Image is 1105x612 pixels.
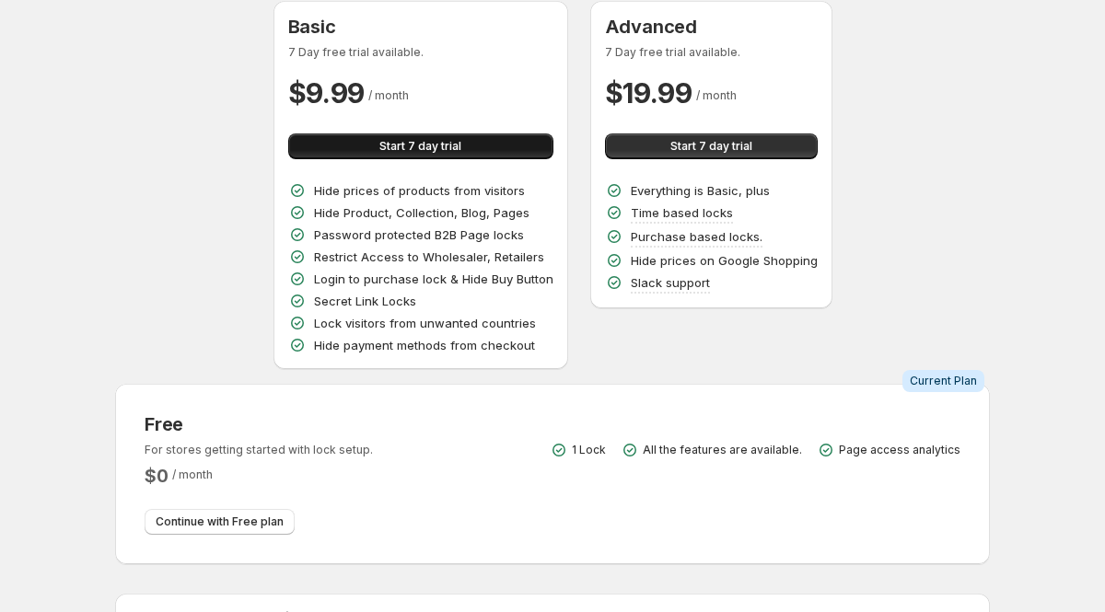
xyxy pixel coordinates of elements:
p: Secret Link Locks [314,292,416,310]
p: Hide prices of products from visitors [314,181,525,200]
span: / month [696,88,737,102]
h2: $ 9.99 [288,75,366,111]
h2: $ 19.99 [605,75,692,111]
span: Continue with Free plan [156,514,284,529]
p: Hide Product, Collection, Blog, Pages [314,203,529,222]
p: 7 Day free trial available. [605,45,818,60]
p: Purchase based locks. [631,227,762,246]
p: Slack support [631,273,710,292]
h3: Advanced [605,16,818,38]
p: Lock visitors from unwanted countries [314,314,536,332]
p: Password protected B2B Page locks [314,225,524,244]
p: For stores getting started with lock setup. [145,443,373,457]
p: Everything is Basic, plus [631,181,770,200]
p: Page access analytics [839,443,960,457]
p: Restrict Access to Wholesaler, Retailers [314,248,544,266]
span: Start 7 day trial [670,139,752,154]
button: Start 7 day trial [288,133,553,159]
span: / month [172,468,213,481]
p: All the features are available. [643,443,802,457]
h2: $ 0 [145,465,169,487]
button: Start 7 day trial [605,133,818,159]
h3: Basic [288,16,553,38]
p: 7 Day free trial available. [288,45,553,60]
p: Hide prices on Google Shopping [631,251,818,270]
h3: Free [145,413,373,435]
p: 1 Lock [572,443,606,457]
p: Hide payment methods from checkout [314,336,535,354]
span: Current Plan [910,374,977,388]
button: Continue with Free plan [145,509,295,535]
p: Login to purchase lock & Hide Buy Button [314,270,553,288]
p: Time based locks [631,203,733,222]
span: Start 7 day trial [379,139,461,154]
span: / month [368,88,409,102]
